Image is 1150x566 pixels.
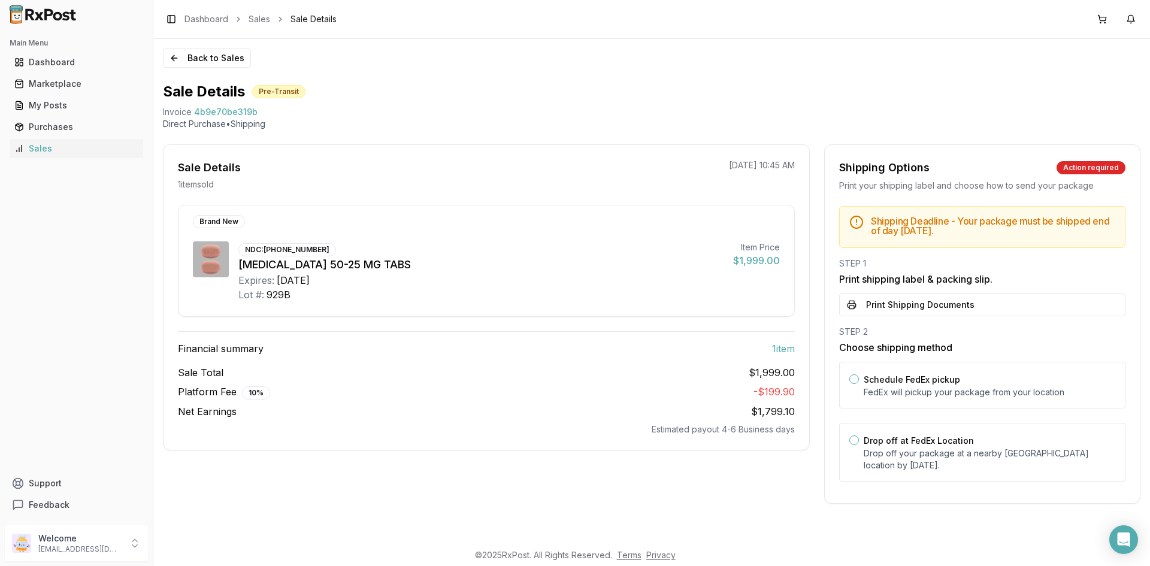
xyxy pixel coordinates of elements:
[163,106,192,118] div: Invoice
[184,13,337,25] nav: breadcrumb
[5,5,81,24] img: RxPost Logo
[839,272,1125,286] h3: Print shipping label & packing slip.
[14,56,138,68] div: Dashboard
[5,139,148,158] button: Sales
[249,13,270,25] a: Sales
[178,365,223,380] span: Sale Total
[753,386,795,398] span: - $199.90
[178,341,264,356] span: Financial summary
[10,38,143,48] h2: Main Menu
[839,340,1125,355] h3: Choose shipping method
[163,82,245,101] h1: Sale Details
[5,117,148,137] button: Purchases
[1109,525,1138,554] div: Open Intercom Messenger
[772,341,795,356] span: 1 item
[733,253,780,268] div: $1,999.00
[238,273,274,287] div: Expires:
[10,138,143,159] a: Sales
[38,544,122,554] p: [EMAIL_ADDRESS][DOMAIN_NAME]
[10,116,143,138] a: Purchases
[29,499,69,511] span: Feedback
[646,550,676,560] a: Privacy
[14,78,138,90] div: Marketplace
[839,293,1125,316] button: Print Shipping Documents
[5,494,148,516] button: Feedback
[5,53,148,72] button: Dashboard
[733,241,780,253] div: Item Price
[871,216,1115,235] h5: Shipping Deadline - Your package must be shipped end of day [DATE] .
[864,447,1115,471] p: Drop off your package at a nearby [GEOGRAPHIC_DATA] location by [DATE] .
[238,287,264,302] div: Lot #:
[193,215,245,228] div: Brand New
[290,13,337,25] span: Sale Details
[14,121,138,133] div: Purchases
[10,95,143,116] a: My Posts
[238,243,336,256] div: NDC: [PHONE_NUMBER]
[178,385,270,399] span: Platform Fee
[163,118,1140,130] p: Direct Purchase • Shipping
[252,85,305,98] div: Pre-Transit
[178,178,214,190] p: 1 item sold
[267,287,290,302] div: 929B
[617,550,641,560] a: Terms
[5,96,148,115] button: My Posts
[178,423,795,435] div: Estimated payout 4-6 Business days
[729,159,795,171] p: [DATE] 10:45 AM
[178,404,237,419] span: Net Earnings
[194,106,258,118] span: 4b9e70be319b
[751,405,795,417] span: $1,799.10
[242,386,270,399] div: 10 %
[178,159,241,176] div: Sale Details
[193,241,229,277] img: Juluca 50-25 MG TABS
[10,73,143,95] a: Marketplace
[864,435,974,446] label: Drop off at FedEx Location
[5,74,148,93] button: Marketplace
[14,99,138,111] div: My Posts
[277,273,310,287] div: [DATE]
[864,386,1115,398] p: FedEx will pickup your package from your location
[749,365,795,380] span: $1,999.00
[10,52,143,73] a: Dashboard
[839,326,1125,338] div: STEP 2
[12,534,31,553] img: User avatar
[38,532,122,544] p: Welcome
[14,143,138,155] div: Sales
[163,49,251,68] button: Back to Sales
[5,473,148,494] button: Support
[1057,161,1125,174] div: Action required
[184,13,228,25] a: Dashboard
[238,256,724,273] div: [MEDICAL_DATA] 50-25 MG TABS
[839,258,1125,270] div: STEP 1
[839,180,1125,192] div: Print your shipping label and choose how to send your package
[839,159,930,176] div: Shipping Options
[864,374,960,385] label: Schedule FedEx pickup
